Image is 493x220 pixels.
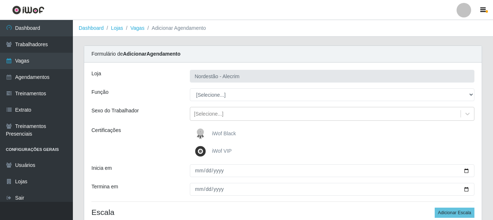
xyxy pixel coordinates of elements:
span: iWof Black [212,131,236,136]
label: Termina em [91,183,118,191]
li: Adicionar Agendamento [144,24,206,32]
input: 00/00/0000 [190,164,474,177]
a: Dashboard [79,25,104,31]
img: iWof VIP [193,144,211,159]
div: [Selecione...] [194,110,223,118]
h4: Escala [91,208,474,217]
nav: breadcrumb [73,20,493,37]
input: 00/00/0000 [190,183,474,196]
label: Certificações [91,127,121,134]
div: Formulário de [84,46,482,63]
img: CoreUI Logo [12,5,44,15]
a: Lojas [111,25,123,31]
a: Vagas [130,25,145,31]
label: Loja [91,70,101,77]
span: iWof VIP [212,148,232,154]
strong: Adicionar Agendamento [123,51,180,57]
label: Sexo do Trabalhador [91,107,139,115]
button: Adicionar Escala [435,208,474,218]
label: Inicia em [91,164,112,172]
img: iWof Black [193,127,211,141]
label: Função [91,88,109,96]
